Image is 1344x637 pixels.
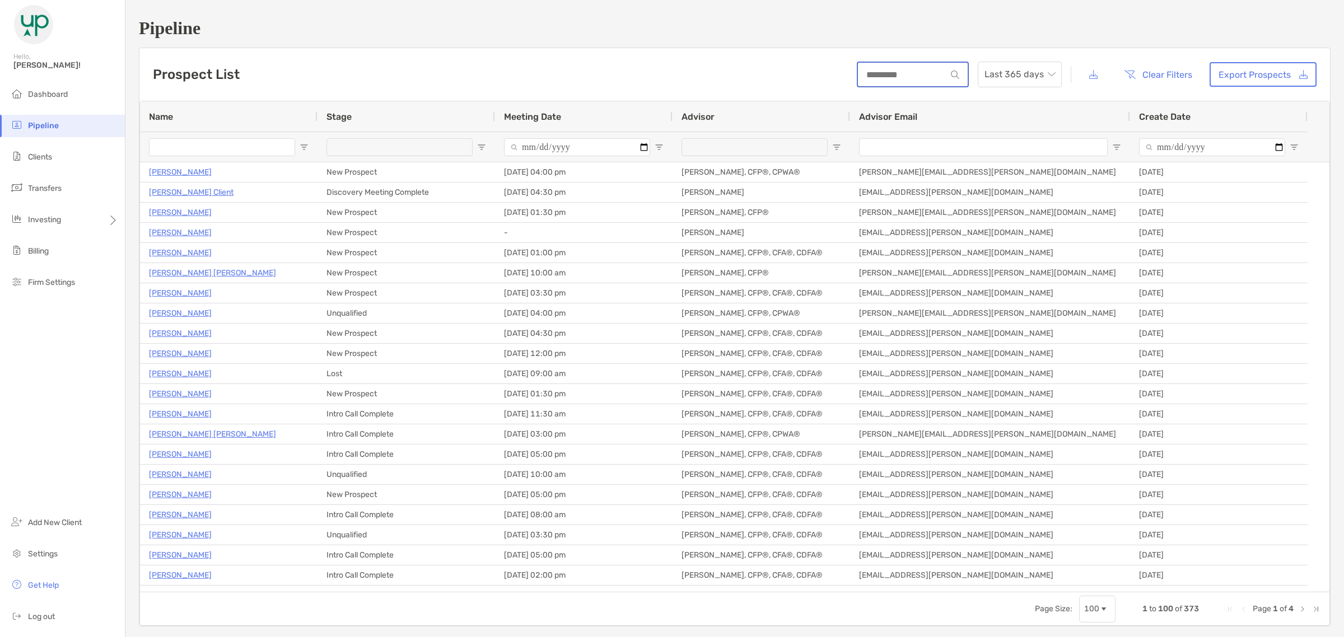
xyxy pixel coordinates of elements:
[318,243,495,263] div: New Prospect
[504,138,650,156] input: Meeting Date Filter Input
[318,203,495,222] div: New Prospect
[1289,604,1294,613] span: 4
[682,111,715,122] span: Advisor
[318,303,495,323] div: Unqualified
[850,263,1130,283] div: [PERSON_NAME][EMAIL_ADDRESS][PERSON_NAME][DOMAIN_NAME]
[495,223,673,242] div: -
[673,162,850,182] div: [PERSON_NAME], CFP®, CPWA®
[318,223,495,242] div: New Prospect
[1130,384,1308,404] div: [DATE]
[1130,485,1308,504] div: [DATE]
[1130,424,1308,444] div: [DATE]
[495,545,673,565] div: [DATE] 05:00 pm
[318,162,495,182] div: New Prospect
[318,344,495,363] div: New Prospect
[850,324,1130,343] div: [EMAIL_ADDRESS][PERSON_NAME][DOMAIN_NAME]
[28,612,55,621] span: Log out
[1130,565,1308,585] div: [DATE]
[1149,604,1156,613] span: to
[832,143,841,152] button: Open Filter Menu
[1112,143,1121,152] button: Open Filter Menu
[850,182,1130,202] div: [EMAIL_ADDRESS][PERSON_NAME][DOMAIN_NAME]
[149,508,212,522] a: [PERSON_NAME]
[495,182,673,202] div: [DATE] 04:30 pm
[318,485,495,504] div: New Prospect
[149,427,276,441] p: [PERSON_NAME] [PERSON_NAME]
[1139,138,1285,156] input: Create Date Filter Input
[1130,465,1308,484] div: [DATE]
[1142,604,1147,613] span: 1
[1273,604,1278,613] span: 1
[149,407,212,421] p: [PERSON_NAME]
[1130,263,1308,283] div: [DATE]
[10,578,24,591] img: get-help icon
[673,223,850,242] div: [PERSON_NAME]
[318,364,495,383] div: Lost
[318,565,495,585] div: Intro Call Complete
[139,18,1331,39] h1: Pipeline
[10,275,24,288] img: firm-settings icon
[1130,404,1308,424] div: [DATE]
[149,447,212,461] p: [PERSON_NAME]
[149,346,212,360] p: [PERSON_NAME]
[1130,182,1308,202] div: [DATE]
[673,505,850,524] div: [PERSON_NAME], CFP®, CFA®, CDFA®
[149,528,212,542] p: [PERSON_NAME]
[318,444,495,464] div: Intro Call Complete
[149,286,212,300] p: [PERSON_NAME]
[318,324,495,343] div: New Prospect
[149,185,234,199] a: [PERSON_NAME] Client
[859,138,1108,156] input: Advisor Email Filter Input
[1158,604,1173,613] span: 100
[318,545,495,565] div: Intro Call Complete
[495,424,673,444] div: [DATE] 03:00 pm
[984,62,1055,87] span: Last 365 days
[495,384,673,404] div: [DATE] 01:30 pm
[149,226,212,240] p: [PERSON_NAME]
[149,568,212,582] p: [PERSON_NAME]
[859,111,917,122] span: Advisor Email
[1084,604,1099,613] div: 100
[850,505,1130,524] div: [EMAIL_ADDRESS][PERSON_NAME][DOMAIN_NAME]
[28,90,68,99] span: Dashboard
[10,149,24,163] img: clients icon
[1130,545,1308,565] div: [DATE]
[1116,62,1201,87] button: Clear Filters
[318,505,495,524] div: Intro Call Complete
[28,246,49,256] span: Billing
[655,143,664,152] button: Open Filter Menu
[673,364,850,383] div: [PERSON_NAME], CFP®, CFA®, CDFA®
[850,243,1130,263] div: [EMAIL_ADDRESS][PERSON_NAME][DOMAIN_NAME]
[149,588,212,602] p: [PERSON_NAME]
[673,263,850,283] div: [PERSON_NAME], CFP®
[1130,505,1308,524] div: [DATE]
[673,444,850,464] div: [PERSON_NAME], CFP®, CFA®, CDFA®
[850,525,1130,545] div: [EMAIL_ADDRESS][PERSON_NAME][DOMAIN_NAME]
[10,609,24,622] img: logout icon
[1130,586,1308,605] div: [DATE]
[495,203,673,222] div: [DATE] 01:30 pm
[1035,604,1072,613] div: Page Size:
[13,4,54,45] img: Zoe Logo
[495,324,673,343] div: [DATE] 04:30 pm
[495,263,673,283] div: [DATE] 10:00 am
[495,404,673,424] div: [DATE] 11:30 am
[1130,203,1308,222] div: [DATE]
[1253,604,1271,613] span: Page
[149,488,212,502] a: [PERSON_NAME]
[850,404,1130,424] div: [EMAIL_ADDRESS][PERSON_NAME][DOMAIN_NAME]
[495,162,673,182] div: [DATE] 04:00 pm
[149,548,212,562] p: [PERSON_NAME]
[28,152,52,162] span: Clients
[318,525,495,545] div: Unqualified
[495,444,673,464] div: [DATE] 05:00 pm
[1130,364,1308,383] div: [DATE]
[326,111,352,122] span: Stage
[850,465,1130,484] div: [EMAIL_ADDRESS][PERSON_NAME][DOMAIN_NAME]
[28,215,61,224] span: Investing
[850,283,1130,303] div: [EMAIL_ADDRESS][PERSON_NAME][DOMAIN_NAME]
[149,205,212,219] a: [PERSON_NAME]
[673,424,850,444] div: [PERSON_NAME], CFP®, CPWA®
